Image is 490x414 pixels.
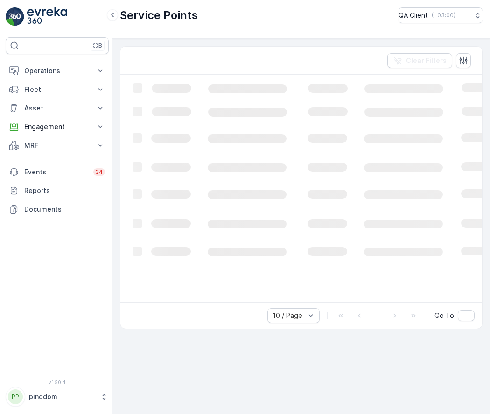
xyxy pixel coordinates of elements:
button: Engagement [6,117,109,136]
button: Asset [6,99,109,117]
p: Service Points [120,8,198,23]
p: Events [24,167,88,177]
a: Reports [6,181,109,200]
button: Fleet [6,80,109,99]
span: v 1.50.4 [6,379,109,385]
p: Fleet [24,85,90,94]
div: PP [8,389,23,404]
a: Events34 [6,163,109,181]
img: logo [6,7,24,26]
p: pingdom [29,392,96,401]
a: Documents [6,200,109,219]
button: Operations [6,62,109,80]
img: logo_light-DOdMpM7g.png [27,7,67,26]
p: QA Client [399,11,428,20]
p: Engagement [24,122,90,131]
p: Documents [24,205,105,214]
button: QA Client(+03:00) [399,7,483,23]
p: MRF [24,141,90,150]
p: Asset [24,103,90,113]
span: Go To [434,311,454,320]
p: ⌘B [93,42,102,49]
button: PPpingdom [6,387,109,407]
button: Clear Filters [387,53,452,68]
p: ( +03:00 ) [432,12,455,19]
p: Reports [24,186,105,195]
p: Operations [24,66,90,76]
button: MRF [6,136,109,155]
p: Clear Filters [406,56,447,65]
p: 34 [95,168,103,176]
